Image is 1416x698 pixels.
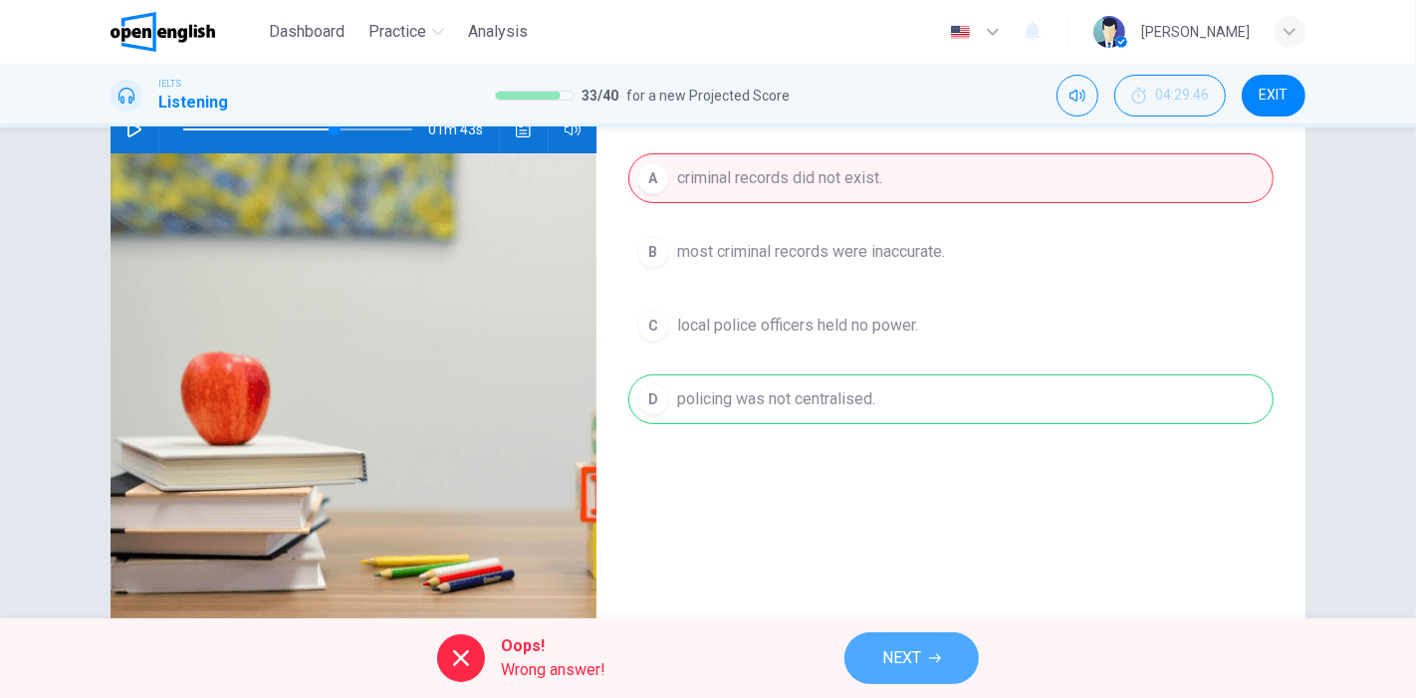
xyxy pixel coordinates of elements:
[111,12,261,52] a: OpenEnglish logo
[1260,88,1289,104] span: EXIT
[501,634,605,658] span: Oops!
[1141,20,1250,44] div: [PERSON_NAME]
[948,25,973,40] img: en
[468,20,528,44] span: Analysis
[1093,16,1125,48] img: Profile picture
[1114,75,1226,116] div: Hide
[428,106,499,153] span: 01m 43s
[158,77,181,91] span: IELTS
[158,91,228,115] h1: Listening
[269,20,345,44] span: Dashboard
[1057,75,1098,116] div: Mute
[508,106,540,153] button: Click to see the audio transcription
[882,644,921,672] span: NEXT
[501,658,605,682] span: Wrong answer!
[111,12,215,52] img: OpenEnglish logo
[583,84,619,108] span: 33 / 40
[111,153,596,638] img: Criminology Discussion
[1114,75,1226,116] button: 04:29:46
[1155,88,1209,104] span: 04:29:46
[460,14,536,50] button: Analysis
[261,14,353,50] button: Dashboard
[844,632,979,684] button: NEXT
[360,14,452,50] button: Practice
[368,20,426,44] span: Practice
[627,84,791,108] span: for a new Projected Score
[1242,75,1305,116] button: EXIT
